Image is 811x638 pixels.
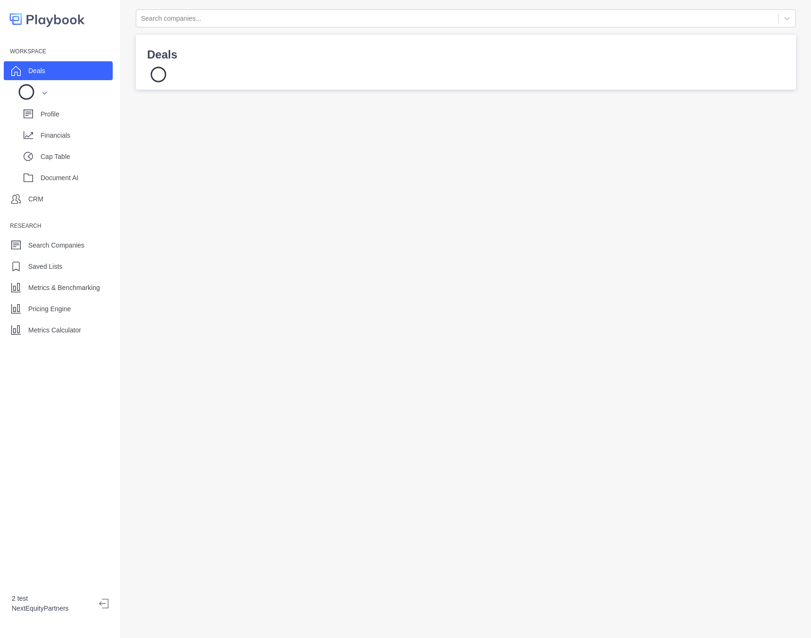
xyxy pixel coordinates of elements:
p: Saved Lists [28,262,62,272]
p: Pricing Engine [28,304,71,314]
img: logo-colored [9,9,85,29]
p: Financials [41,131,113,141]
p: Deals [147,46,785,63]
p: Document AI [41,173,113,183]
p: Search Companies [28,240,84,250]
p: NextEquityPartners [12,604,91,613]
p: CRM [28,194,43,204]
p: Metrics & Benchmarking [28,283,100,293]
p: 2 test [12,594,91,604]
p: Deals [28,66,45,76]
p: Profile [41,109,113,119]
p: Metrics Calculator [28,325,81,335]
p: Cap Table [41,152,113,162]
